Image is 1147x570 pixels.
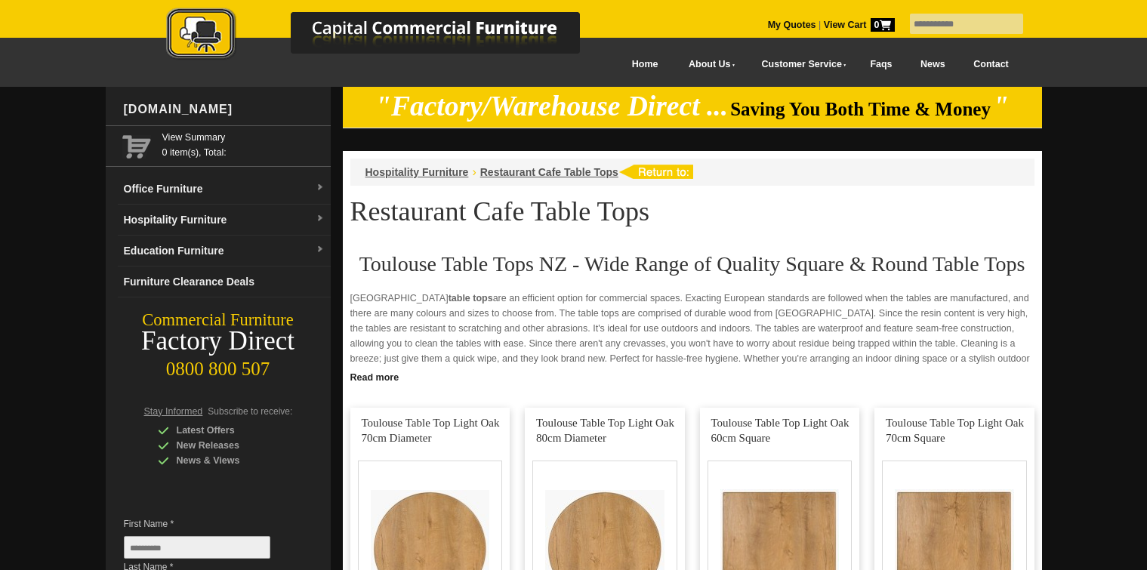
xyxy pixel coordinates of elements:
a: Click to read more [343,366,1042,385]
div: 0800 800 507 [106,351,331,380]
p: [GEOGRAPHIC_DATA] are an efficient option for commercial spaces. Exacting European standards are ... [350,291,1034,381]
a: Furniture Clearance Deals [118,267,331,297]
img: dropdown [316,183,325,193]
strong: View Cart [824,20,895,30]
img: return to [618,165,693,179]
span: Subscribe to receive: [208,406,292,417]
em: "Factory/Warehouse Direct ... [375,91,728,122]
h1: Restaurant Cafe Table Tops [350,197,1034,226]
span: 0 item(s), Total: [162,130,325,158]
a: Office Furnituredropdown [118,174,331,205]
img: dropdown [316,214,325,223]
a: View Summary [162,130,325,145]
div: [DOMAIN_NAME] [118,87,331,132]
div: Factory Direct [106,331,331,352]
a: Restaurant Cafe Table Tops [480,166,618,178]
em: " [993,91,1009,122]
a: Contact [959,48,1022,82]
li: › [472,165,476,180]
div: News & Views [158,453,301,468]
div: New Releases [158,438,301,453]
img: dropdown [316,245,325,254]
a: Customer Service [745,48,856,82]
a: Faqs [856,48,907,82]
span: Saving You Both Time & Money [730,99,991,119]
a: Education Furnituredropdown [118,236,331,267]
img: Capital Commercial Furniture Logo [125,8,653,63]
h2: Toulouse Table Tops NZ - Wide Range of Quality Square & Round Table Tops [350,253,1034,276]
input: First Name * [124,536,270,559]
strong: table tops [449,293,493,303]
a: My Quotes [768,20,816,30]
a: View Cart0 [821,20,894,30]
a: Hospitality Furniture [365,166,469,178]
span: Stay Informed [144,406,203,417]
div: Commercial Furniture [106,310,331,331]
a: Capital Commercial Furniture Logo [125,8,653,67]
a: News [906,48,959,82]
a: Hospitality Furnituredropdown [118,205,331,236]
a: About Us [672,48,745,82]
div: Latest Offers [158,423,301,438]
span: First Name * [124,516,293,531]
span: 0 [871,18,895,32]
